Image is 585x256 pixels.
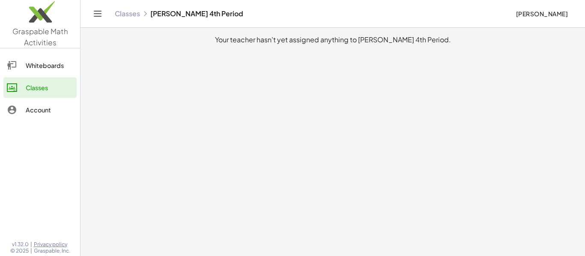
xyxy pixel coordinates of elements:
[34,241,70,248] a: Privacy policy
[34,247,70,254] span: Graspable, Inc.
[10,247,29,254] span: © 2025
[30,247,32,254] span: |
[509,6,575,21] button: [PERSON_NAME]
[3,100,77,120] a: Account
[12,241,29,248] span: v1.32.0
[26,105,73,115] div: Account
[30,241,32,248] span: |
[87,35,578,45] div: Your teacher hasn't yet assigned anything to [PERSON_NAME] 4th Period.
[516,10,568,18] span: [PERSON_NAME]
[3,55,77,76] a: Whiteboards
[115,9,140,18] a: Classes
[26,60,73,71] div: Whiteboards
[26,82,73,93] div: Classes
[12,26,68,47] span: Graspable Math Activities
[3,77,77,98] a: Classes
[91,7,104,21] button: Toggle navigation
